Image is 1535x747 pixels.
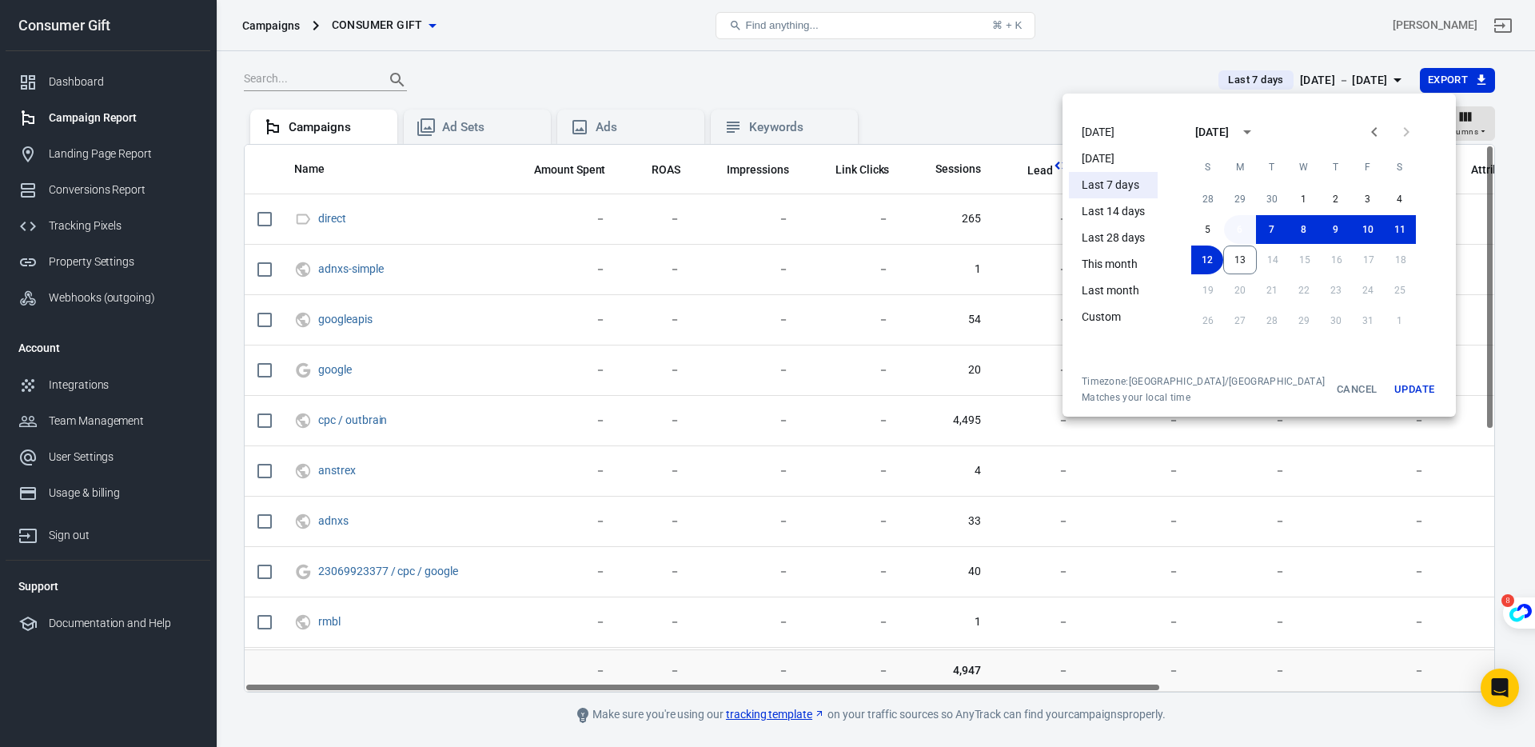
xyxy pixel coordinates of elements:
[1191,246,1223,274] button: 12
[1069,172,1158,198] li: Last 7 days
[1195,124,1229,141] div: [DATE]
[1331,375,1382,404] button: Cancel
[1288,215,1320,244] button: 8
[1256,185,1288,214] button: 30
[1192,215,1224,244] button: 5
[1258,151,1286,183] span: Tuesday
[1192,185,1224,214] button: 28
[1069,119,1158,146] li: [DATE]
[1069,278,1158,304] li: Last month
[1194,151,1222,183] span: Sunday
[1352,185,1384,214] button: 3
[1389,375,1440,404] button: Update
[1384,185,1416,214] button: 4
[1288,185,1320,214] button: 1
[1322,151,1350,183] span: Thursday
[1224,185,1256,214] button: 29
[1481,669,1519,707] div: Open Intercom Messenger
[1256,215,1288,244] button: 7
[1069,251,1158,278] li: This month
[1290,151,1318,183] span: Wednesday
[1354,151,1382,183] span: Friday
[1226,151,1254,183] span: Monday
[1069,146,1158,172] li: [DATE]
[1069,225,1158,251] li: Last 28 days
[1358,116,1390,148] button: Previous month
[1234,118,1261,146] button: calendar view is open, switch to year view
[1384,215,1416,244] button: 11
[1082,391,1325,404] span: Matches your local time
[1082,375,1325,388] div: Timezone: [GEOGRAPHIC_DATA]/[GEOGRAPHIC_DATA]
[1223,246,1257,274] button: 13
[1320,185,1352,214] button: 2
[1069,304,1158,330] li: Custom
[1320,215,1352,244] button: 9
[1352,215,1384,244] button: 10
[1069,198,1158,225] li: Last 14 days
[1224,215,1256,244] button: 6
[1385,151,1414,183] span: Saturday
